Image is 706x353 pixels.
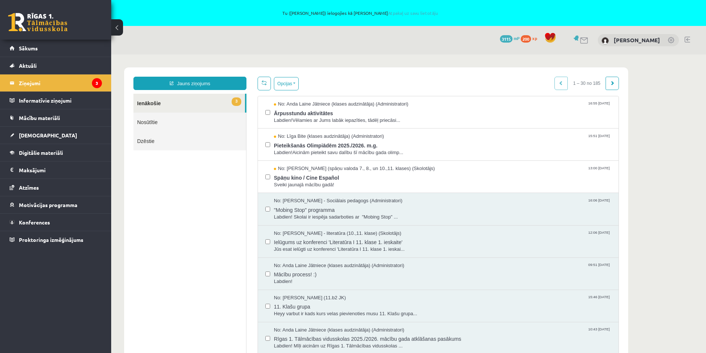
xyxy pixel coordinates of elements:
[521,35,541,41] a: 200 xp
[163,79,500,101] a: No: Līga Bite (klases audzinātāja) (Administratori) 15:51 [DATE] Pieteikšanās Olimpiādēm 2025./20...
[92,78,102,88] i: 3
[457,22,495,36] span: 1 – 30 no 185
[532,35,537,41] span: xp
[475,240,500,246] span: 15:46 [DATE]
[10,74,102,91] a: Ziņojumi3
[22,77,135,96] a: Dzēstie
[475,79,500,84] span: 15:51 [DATE]
[163,111,324,118] span: No: [PERSON_NAME] (spāņu valoda 7., 8., un 10.,11. klases) (Skolotājs)
[10,231,102,248] a: Proktoringa izmēģinājums
[19,92,102,109] legend: Informatīvie ziņojumi
[163,46,500,69] a: No: Anda Laine Jātniece (klases audzinātāja) (Administratori) 16:55 [DATE] Ārpusstundu aktivitāte...
[163,240,500,263] a: No: [PERSON_NAME] (11.b2 JK) 15:46 [DATE] 11. Klašu grupa Heyy varbut ir kads kurs velas pievieno...
[22,39,134,58] a: 3Ienākošie
[514,35,520,41] span: mP
[19,62,37,69] span: Aktuāli
[120,43,130,51] span: 3
[19,219,50,226] span: Konferences
[10,214,102,231] a: Konferences
[163,272,293,279] span: No: Anda Laine Jātniece (klases audzinātāja) (Administratori)
[163,79,273,86] span: No: Līga Bite (klases audzinātāja) (Administratori)
[475,111,500,116] span: 13:00 [DATE]
[163,95,500,102] span: Labdien!Aicinām pieteikt savu dalību šī mācību gada olimp...
[19,132,77,139] span: [DEMOGRAPHIC_DATA]
[10,57,102,74] a: Aktuāli
[163,159,500,166] span: Labdien! Skolai ir iespēja sadarboties ar "Mobing Stop" ...
[601,37,609,44] img: Artūrs Masaļskis
[163,86,500,95] span: Pieteikšanās Olimpiādēm 2025./2026. m.g.
[163,224,500,231] span: Labdien!
[163,150,500,159] span: "Mobing Stop" programma
[10,92,102,109] a: Informatīvie ziņojumi
[163,214,500,224] span: Mācību process! :)
[85,11,636,15] span: Tu ([PERSON_NAME]) ielogojies kā [PERSON_NAME]
[10,144,102,161] a: Digitālie materiāli
[163,176,290,183] span: No: [PERSON_NAME] - literatūra (10.,11. klase) (Skolotājs)
[22,58,135,77] a: Nosūtītie
[19,184,39,191] span: Atzīmes
[163,23,188,36] button: Opcijas
[163,208,500,231] a: No: Anda Laine Jātniece (klases audzinātāja) (Administratori) 09:51 [DATE] Mācību process! :) Lab...
[614,36,660,44] a: [PERSON_NAME]
[19,45,38,51] span: Sākums
[19,74,102,91] legend: Ziņojumi
[163,288,500,295] span: Labdien! Mīļi aicinām uz Rīgas 1. Tālmācības vidusskolas ...
[163,182,500,192] span: Ielūgums uz konferenci 'Literatūra I 11. klase 1. ieskaite'
[19,149,63,156] span: Digitālie materiāli
[163,279,500,288] span: Rīgas 1. Tālmācības vidusskolas 2025./2026. mācību gada atklāšanas pasākums
[19,202,77,208] span: Motivācijas programma
[10,196,102,213] a: Motivācijas programma
[163,63,500,70] span: Labdien!Vēlamies ar Jums labāk iepazīties, tādēļ priecāsi...
[521,35,531,43] span: 200
[163,272,500,295] a: No: Anda Laine Jātniece (klases audzinātāja) (Administratori) 10:43 [DATE] Rīgas 1. Tālmācības vi...
[163,247,500,256] span: 11. Klašu grupa
[10,109,102,126] a: Mācību materiāli
[475,176,500,181] span: 12:06 [DATE]
[163,143,500,166] a: No: [PERSON_NAME] - Sociālais pedagogs (Administratori) 16:06 [DATE] "Mobing Stop" programma Labd...
[22,22,135,36] a: Jauns ziņojums
[163,46,297,53] span: No: Anda Laine Jātniece (klases audzinātāja) (Administratori)
[10,179,102,196] a: Atzīmes
[163,192,500,199] span: Jūs esat ielūgti uz konferenci 'Literatūra I 11. klase 1. ieskai...
[500,35,520,41] a: 3115 mP
[163,240,235,247] span: No: [PERSON_NAME] (11.b2 JK)
[163,208,293,215] span: No: Anda Laine Jātniece (klases audzinātāja) (Administratori)
[10,127,102,144] a: [DEMOGRAPHIC_DATA]
[163,256,500,263] span: Heyy varbut ir kads kurs velas pievienoties musu 11. Klašu grupa...
[10,161,102,179] a: Maksājumi
[475,143,500,149] span: 16:06 [DATE]
[500,35,513,43] span: 3115
[163,176,500,199] a: No: [PERSON_NAME] - literatūra (10.,11. klase) (Skolotājs) 12:06 [DATE] Ielūgums uz konferenci 'L...
[163,143,291,150] span: No: [PERSON_NAME] - Sociālais pedagogs (Administratori)
[475,272,500,278] span: 10:43 [DATE]
[163,111,500,134] a: No: [PERSON_NAME] (spāņu valoda 7., 8., un 10.,11. klases) (Skolotājs) 13:00 [DATE] Spāņu kino / ...
[8,13,67,31] a: Rīgas 1. Tālmācības vidusskola
[10,40,102,57] a: Sākums
[19,236,83,243] span: Proktoringa izmēģinājums
[163,53,500,63] span: Ārpusstundu aktivitātes
[19,114,60,121] span: Mācību materiāli
[475,208,500,213] span: 09:51 [DATE]
[163,118,500,127] span: Spāņu kino / Cine Español
[163,127,500,134] span: Sveiki jaunajā mācību gadā!
[388,10,438,16] a: Atpakaļ uz savu lietotāju
[475,46,500,52] span: 16:55 [DATE]
[19,161,102,179] legend: Maksājumi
